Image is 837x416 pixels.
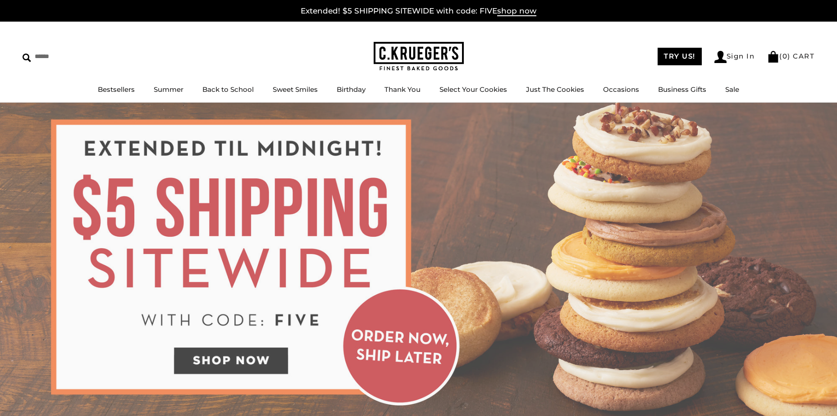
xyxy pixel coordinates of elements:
a: Sale [725,85,739,94]
a: Thank You [384,85,421,94]
span: shop now [497,6,536,16]
a: Sign In [714,51,755,63]
a: Back to School [202,85,254,94]
a: (0) CART [767,52,814,60]
a: Business Gifts [658,85,706,94]
a: Birthday [337,85,366,94]
a: Sweet Smiles [273,85,318,94]
img: Bag [767,51,779,63]
img: C.KRUEGER'S [374,42,464,71]
a: TRY US! [658,48,702,65]
a: Occasions [603,85,639,94]
a: Just The Cookies [526,85,584,94]
a: Summer [154,85,183,94]
span: 0 [782,52,788,60]
a: Select Your Cookies [439,85,507,94]
a: Extended! $5 SHIPPING SITEWIDE with code: FIVEshop now [301,6,536,16]
img: Search [23,54,31,62]
input: Search [23,50,130,63]
img: Account [714,51,727,63]
a: Bestsellers [98,85,135,94]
